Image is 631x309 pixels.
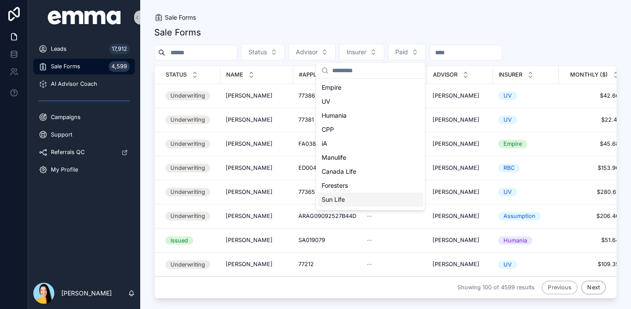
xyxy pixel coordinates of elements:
a: ED0040402 [298,165,356,172]
a: [PERSON_NAME] [432,140,488,147]
span: [PERSON_NAME] [432,165,479,172]
span: -- [367,237,372,244]
a: [PERSON_NAME] [226,116,288,123]
div: Underwriting [170,140,205,148]
div: Issued [170,236,188,245]
p: [PERSON_NAME] [61,289,112,298]
span: Status [166,71,187,78]
div: Canada Life [318,165,423,179]
a: $206.40 [564,213,619,220]
a: $51.64 [564,237,619,244]
a: My Profile [33,162,135,178]
a: AI Advisor Coach [33,76,135,92]
span: [PERSON_NAME] [432,189,479,196]
a: Referrals QC [33,144,135,160]
div: iA [318,137,423,151]
span: [PERSON_NAME] [226,213,273,220]
a: RBC [498,164,553,172]
a: Underwriting [165,212,215,220]
a: $22.41 [564,116,619,123]
a: $45.68 [564,140,619,147]
a: UV [498,188,553,196]
div: UV [503,188,512,196]
div: Underwriting [170,188,205,196]
div: Manulife [318,151,423,165]
a: UV [498,260,553,269]
div: Underwriting [170,260,205,269]
div: Assumption [503,212,535,220]
a: [PERSON_NAME] [432,237,488,244]
a: $280.67 [564,189,619,196]
a: [PERSON_NAME] [226,261,288,268]
button: Next [581,281,606,295]
span: [PERSON_NAME] [432,92,479,99]
div: Humania [503,236,527,245]
button: Select Button [241,44,285,60]
a: [PERSON_NAME] [432,92,488,99]
a: Campaigns [33,109,135,125]
a: SA019079 [298,237,356,244]
span: Showing 100 of 4599 results [457,284,535,291]
a: ARAG09092527B44D [298,213,356,220]
span: 77212 [298,261,314,268]
a: FA0380950L [298,140,356,147]
h1: Sale Forms [154,26,201,39]
div: Underwriting [170,116,205,124]
a: -- [367,213,422,220]
a: Underwriting [165,260,215,269]
span: #Application [299,71,339,78]
span: [PERSON_NAME] [226,189,273,196]
span: 77381 [298,116,314,123]
div: Underwriting [170,164,205,172]
a: $42.66 [564,92,619,99]
a: -- [367,261,422,268]
div: Underwriting [170,212,205,220]
span: [PERSON_NAME] [432,116,479,123]
span: Paid [395,48,408,56]
a: Underwriting [165,116,215,124]
a: Empire [498,140,553,148]
a: Support [33,127,135,143]
a: [PERSON_NAME] [432,189,488,196]
a: [PERSON_NAME] [226,140,288,147]
a: Sale Forms [154,13,196,22]
button: Select Button [339,44,384,60]
a: 77365 [298,189,356,196]
button: Select Button [388,44,426,60]
span: [PERSON_NAME] [226,237,273,244]
div: CPP [318,123,423,137]
span: 77386 [298,92,315,99]
a: Assumption [498,212,553,220]
div: Humania [318,109,423,123]
a: [PERSON_NAME] [432,261,488,268]
span: Insurer [347,48,366,56]
a: Underwriting [165,188,215,196]
span: ED0040402 [298,165,330,172]
div: Empire [318,81,423,95]
div: Underwriting [170,91,205,100]
div: scrollable content [28,35,140,189]
div: RBC [503,164,514,172]
span: [PERSON_NAME] [226,140,273,147]
a: $109.35 [564,261,619,268]
a: Issued [165,236,215,245]
span: Campaigns [51,114,81,121]
span: My Profile [51,166,78,173]
span: [PERSON_NAME] [432,213,479,220]
a: [PERSON_NAME] [226,92,288,99]
a: $153.96 [564,165,619,172]
span: [PERSON_NAME] [432,140,479,147]
div: Suggestions [316,79,425,210]
div: UV [503,91,512,100]
span: Advisor [433,71,457,78]
div: Assumption [318,207,423,221]
a: [PERSON_NAME] [226,165,288,172]
div: Foresters [318,179,423,193]
a: Underwriting [165,164,215,172]
div: UV [503,116,512,124]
